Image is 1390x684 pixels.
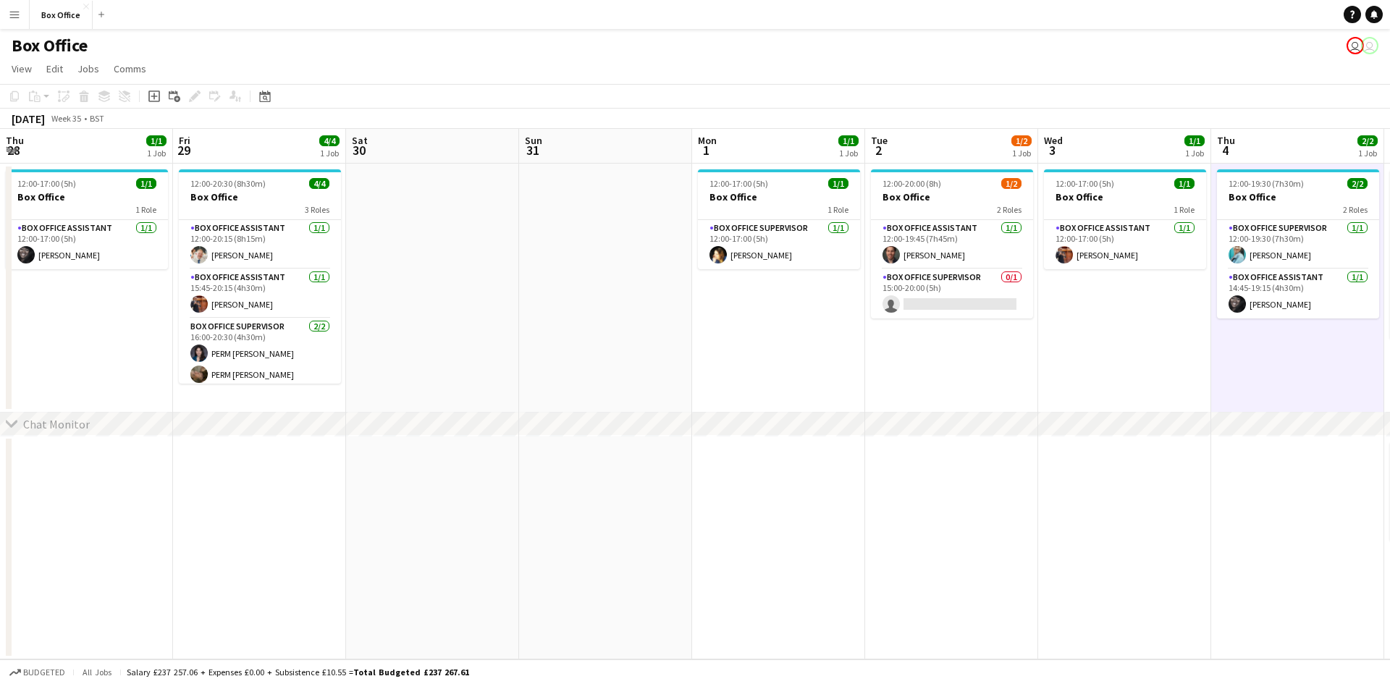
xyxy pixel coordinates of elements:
[127,667,469,677] div: Salary £237 257.06 + Expenses £0.00 + Subsistence £10.55 =
[319,135,340,146] span: 4/4
[177,142,190,159] span: 29
[135,204,156,215] span: 1 Role
[190,178,266,189] span: 12:00-20:30 (8h30m)
[80,667,114,677] span: All jobs
[320,148,339,159] div: 1 Job
[1215,142,1235,159] span: 4
[828,178,848,189] span: 1/1
[523,142,542,159] span: 31
[839,148,858,159] div: 1 Job
[6,134,24,147] span: Thu
[1229,178,1304,189] span: 12:00-19:30 (7h30m)
[1184,135,1205,146] span: 1/1
[6,169,168,269] app-job-card: 12:00-17:00 (5h)1/1Box Office1 RoleBox Office Assistant1/112:00-17:00 (5h)[PERSON_NAME]
[827,204,848,215] span: 1 Role
[698,190,860,203] h3: Box Office
[179,190,341,203] h3: Box Office
[997,204,1022,215] span: 2 Roles
[7,664,67,680] button: Budgeted
[179,318,341,389] app-card-role: Box Office Supervisor2/216:00-20:30 (4h30m)PERM [PERSON_NAME]PERM [PERSON_NAME]
[871,269,1033,318] app-card-role: Box Office Supervisor0/115:00-20:00 (5h)
[305,204,329,215] span: 3 Roles
[871,134,888,147] span: Tue
[1012,148,1031,159] div: 1 Job
[709,178,768,189] span: 12:00-17:00 (5h)
[1044,190,1206,203] h3: Box Office
[147,148,166,159] div: 1 Job
[1044,134,1063,147] span: Wed
[179,134,190,147] span: Fri
[46,62,63,75] span: Edit
[179,169,341,384] app-job-card: 12:00-20:30 (8h30m)4/4Box Office3 RolesBox Office Assistant1/112:00-20:15 (8h15m)[PERSON_NAME]Box...
[1347,37,1364,54] app-user-avatar: Millie Haldane
[1217,220,1379,269] app-card-role: Box Office Supervisor1/112:00-19:30 (7h30m)[PERSON_NAME]
[352,134,368,147] span: Sat
[146,135,167,146] span: 1/1
[179,220,341,269] app-card-role: Box Office Assistant1/112:00-20:15 (8h15m)[PERSON_NAME]
[1185,148,1204,159] div: 1 Job
[17,178,76,189] span: 12:00-17:00 (5h)
[1357,135,1378,146] span: 2/2
[90,113,104,124] div: BST
[1011,135,1032,146] span: 1/2
[23,417,90,431] div: Chat Monitor
[179,269,341,318] app-card-role: Box Office Assistant1/115:45-20:15 (4h30m)[PERSON_NAME]
[1217,269,1379,318] app-card-role: Box Office Assistant1/114:45-19:15 (4h30m)[PERSON_NAME]
[4,142,24,159] span: 28
[698,134,717,147] span: Mon
[871,190,1033,203] h3: Box Office
[6,59,38,78] a: View
[1361,37,1378,54] app-user-avatar: Millie Haldane
[1343,204,1368,215] span: 2 Roles
[871,220,1033,269] app-card-role: Box Office Assistant1/112:00-19:45 (7h45m)[PERSON_NAME]
[114,62,146,75] span: Comms
[869,142,888,159] span: 2
[698,220,860,269] app-card-role: Box Office Supervisor1/112:00-17:00 (5h)[PERSON_NAME]
[1217,134,1235,147] span: Thu
[136,178,156,189] span: 1/1
[350,142,368,159] span: 30
[12,62,32,75] span: View
[1044,169,1206,269] app-job-card: 12:00-17:00 (5h)1/1Box Office1 RoleBox Office Assistant1/112:00-17:00 (5h)[PERSON_NAME]
[353,667,469,677] span: Total Budgeted £237 267.61
[1174,178,1195,189] span: 1/1
[108,59,152,78] a: Comms
[1347,178,1368,189] span: 2/2
[6,190,168,203] h3: Box Office
[30,1,93,29] button: Box Office
[1217,169,1379,318] app-job-card: 12:00-19:30 (7h30m)2/2Box Office2 RolesBox Office Supervisor1/112:00-19:30 (7h30m)[PERSON_NAME]Bo...
[525,134,542,147] span: Sun
[12,35,88,56] h1: Box Office
[1001,178,1022,189] span: 1/2
[883,178,941,189] span: 12:00-20:00 (8h)
[41,59,69,78] a: Edit
[696,142,717,159] span: 1
[1358,148,1377,159] div: 1 Job
[12,111,45,126] div: [DATE]
[1042,142,1063,159] span: 3
[871,169,1033,318] app-job-card: 12:00-20:00 (8h)1/2Box Office2 RolesBox Office Assistant1/112:00-19:45 (7h45m)[PERSON_NAME]Box Of...
[1056,178,1114,189] span: 12:00-17:00 (5h)
[309,178,329,189] span: 4/4
[72,59,105,78] a: Jobs
[77,62,99,75] span: Jobs
[838,135,859,146] span: 1/1
[48,113,84,124] span: Week 35
[23,667,65,677] span: Budgeted
[1217,190,1379,203] h3: Box Office
[6,220,168,269] app-card-role: Box Office Assistant1/112:00-17:00 (5h)[PERSON_NAME]
[698,169,860,269] app-job-card: 12:00-17:00 (5h)1/1Box Office1 RoleBox Office Supervisor1/112:00-17:00 (5h)[PERSON_NAME]
[1174,204,1195,215] span: 1 Role
[1044,220,1206,269] app-card-role: Box Office Assistant1/112:00-17:00 (5h)[PERSON_NAME]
